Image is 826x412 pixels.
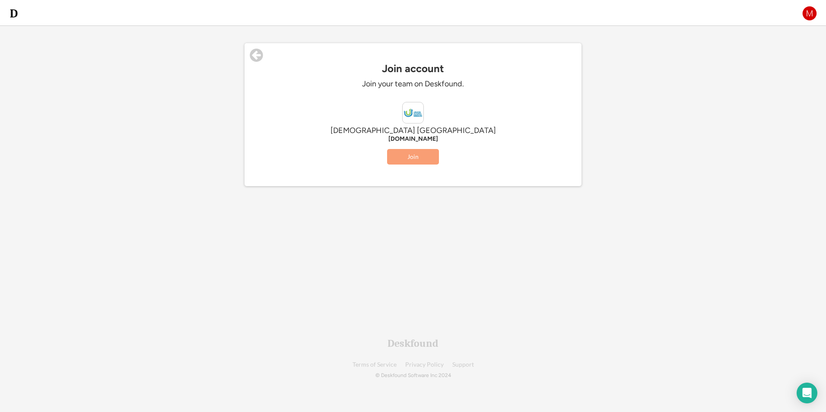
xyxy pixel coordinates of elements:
[9,8,19,19] img: d-whitebg.png
[387,149,439,165] button: Join
[283,136,543,143] div: [DOMAIN_NAME]
[802,6,817,21] img: M.png
[245,63,581,75] div: Join account
[452,361,474,368] a: Support
[283,79,543,89] div: Join your team on Deskfound.
[797,383,817,403] div: Open Intercom Messenger
[283,126,543,136] div: [DEMOGRAPHIC_DATA] [GEOGRAPHIC_DATA]
[388,338,438,349] div: Deskfound
[403,102,423,123] img: ugm.ca
[353,361,397,368] a: Terms of Service
[405,361,444,368] a: Privacy Policy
